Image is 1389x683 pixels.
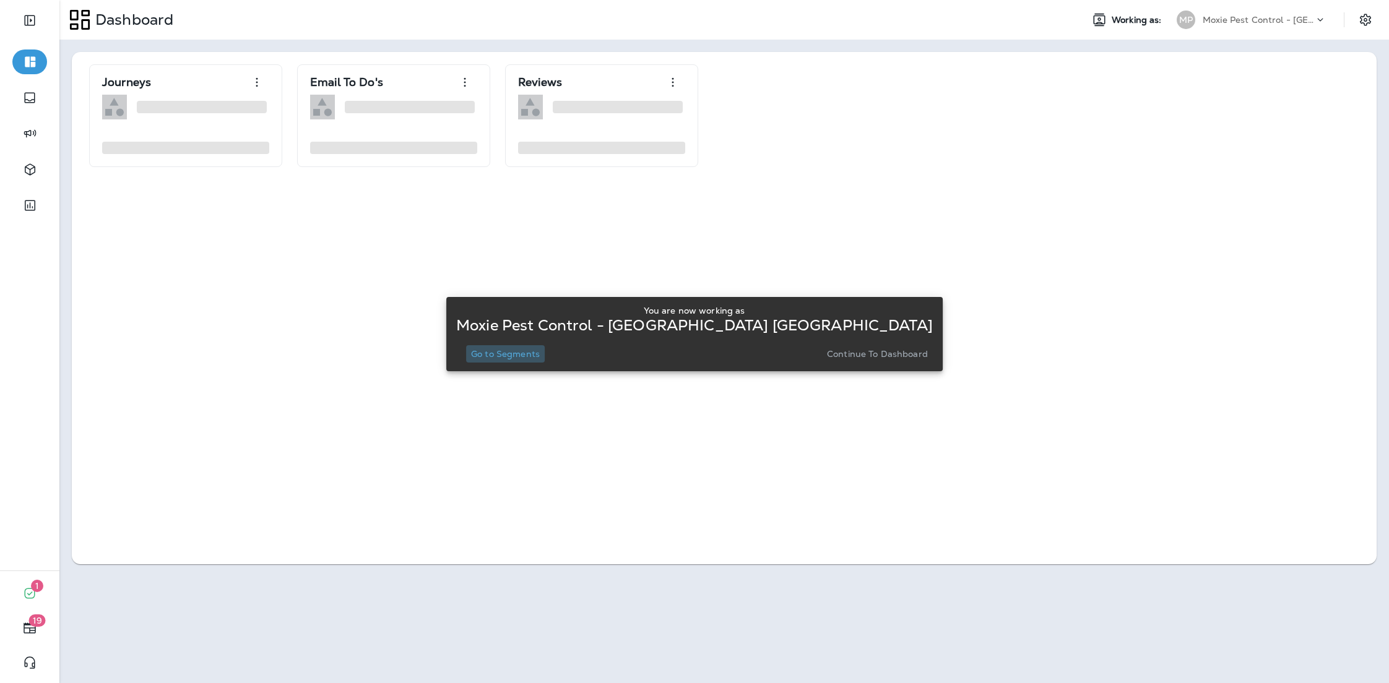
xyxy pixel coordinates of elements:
p: Continue to Dashboard [827,349,928,359]
p: Go to Segments [471,349,540,359]
button: 1 [12,581,47,606]
p: Journeys [102,76,151,88]
button: Settings [1354,9,1377,31]
div: MP [1177,11,1195,29]
button: Expand Sidebar [12,8,47,33]
span: Working as: [1112,15,1164,25]
button: Continue to Dashboard [822,345,933,363]
span: 1 [31,580,43,592]
span: 19 [29,614,46,627]
button: Go to Segments [466,345,545,363]
p: Email To Do's [310,76,383,88]
p: You are now working as [644,306,745,316]
p: Moxie Pest Control - [GEOGRAPHIC_DATA] [GEOGRAPHIC_DATA] [1203,15,1314,25]
p: Moxie Pest Control - [GEOGRAPHIC_DATA] [GEOGRAPHIC_DATA] [456,320,933,330]
button: 19 [12,616,47,640]
p: Dashboard [90,11,173,29]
